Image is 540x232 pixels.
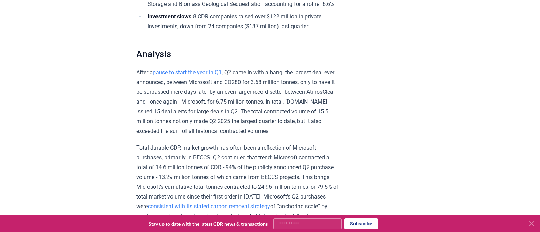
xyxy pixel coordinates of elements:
[147,13,193,20] strong: Investment slows:
[145,12,340,31] li: 8 CDR companies raised over $122 million in private investments, down from 24 companies ($137 mil...
[148,203,270,210] a: consistent with its stated carbon removal strategy
[136,48,340,59] h2: Analysis
[136,68,340,136] p: After a , Q2 came in with a bang: the largest deal ever announced, between Microsoft and CO280 fo...
[136,143,340,221] p: Total durable CDR market growth has often been a reflection of Microsoft purchases, primarily in ...
[153,69,222,76] a: pause to start the year in Q1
